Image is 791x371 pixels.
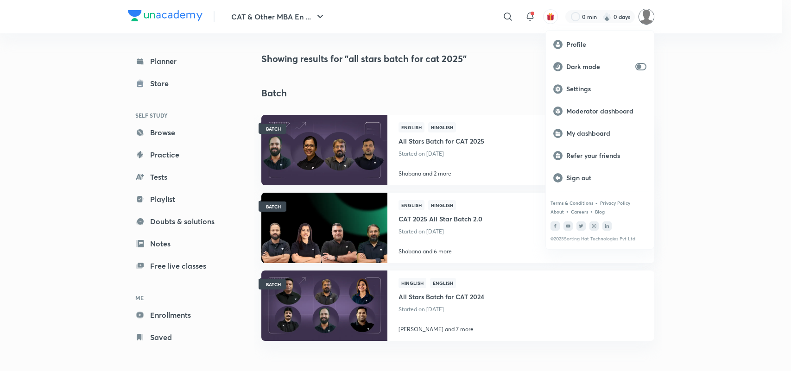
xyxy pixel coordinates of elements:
a: Refer your friends [546,145,654,167]
div: • [566,207,569,215]
p: Moderator dashboard [566,107,646,115]
p: Sign out [566,174,646,182]
p: Refer your friends [566,151,646,160]
a: About [551,209,564,214]
a: Profile [546,33,654,56]
p: Settings [566,85,646,93]
a: Moderator dashboard [546,100,654,122]
a: Privacy Policy [600,200,630,206]
a: Terms & Conditions [551,200,593,206]
a: Careers [571,209,588,214]
a: Blog [595,209,605,214]
div: • [595,199,598,207]
a: My dashboard [546,122,654,145]
p: Dark mode [566,63,632,71]
div: • [590,207,593,215]
p: © 2025 Sorting Hat Technologies Pvt Ltd [551,236,649,242]
p: My dashboard [566,129,646,138]
a: Settings [546,78,654,100]
p: Profile [566,40,646,49]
